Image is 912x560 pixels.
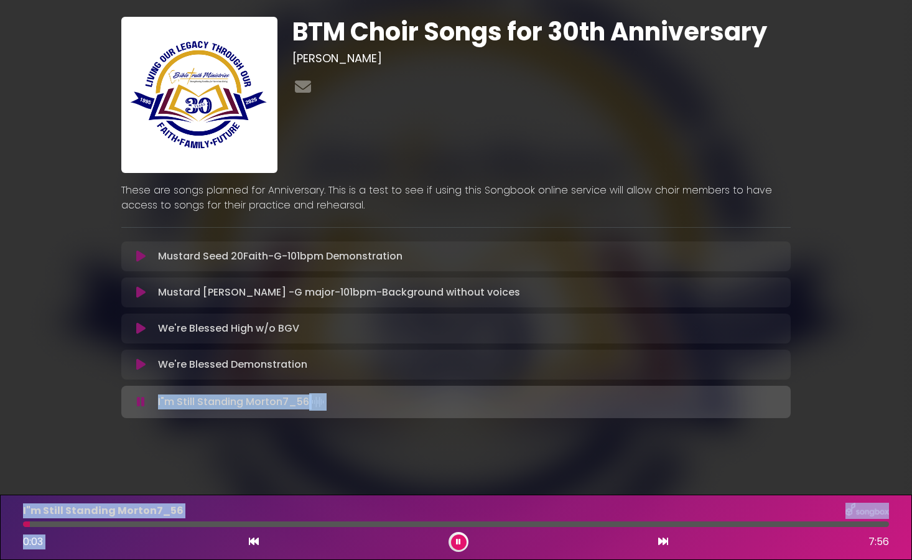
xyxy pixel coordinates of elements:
[309,393,327,411] img: waveform4.gif
[158,393,327,411] p: I"m Still Standing Morton7_56
[292,52,791,65] h3: [PERSON_NAME]
[121,183,791,213] p: These are songs planned for Anniversary. This is a test to see if using this Songbook online serv...
[158,321,299,336] p: We're Blessed High w/o BGV
[121,17,277,173] img: 4rtNFwSvTUi8ptlHzujV
[158,357,307,372] p: We're Blessed Demonstration
[292,17,791,47] h1: BTM Choir Songs for 30th Anniversary
[158,285,520,300] p: Mustard [PERSON_NAME] -G major-101bpm-Background without voices
[158,249,402,264] p: Mustard Seed 20Faith-G-101bpm Demonstration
